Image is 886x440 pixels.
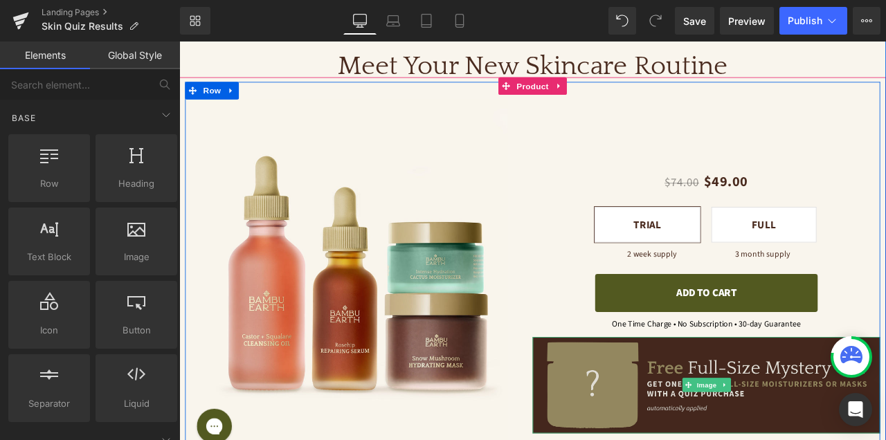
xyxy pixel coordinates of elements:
button: Add To Cart [493,275,757,320]
h1: 3 month supply [563,248,821,257]
span: $49.00 [622,152,674,181]
span: Add To Cart [589,289,660,306]
div: Open Intercom Messenger [839,393,872,426]
button: More [853,7,880,35]
span: Preview [728,14,766,28]
a: Expand / Collapse [639,398,653,415]
button: Publish [779,7,847,35]
span: Row [12,176,86,191]
span: Separator [12,396,86,411]
span: Publish [788,15,822,26]
span: Heading [100,176,173,191]
button: Gorgias live chat [7,5,48,46]
span: Button [100,323,173,338]
button: Undo [608,7,636,35]
span: Icon [12,323,86,338]
span: Text Block [12,250,86,264]
a: Tablet [410,7,443,35]
a: New Library [180,7,210,35]
button: Redo [642,7,669,35]
a: Preview [720,7,774,35]
span: Save [683,14,706,28]
a: Landing Pages [42,7,180,18]
span: Row [25,48,53,68]
span: $74.00 [575,158,616,177]
span: Image [611,398,640,415]
a: Expand / Collapse [442,42,460,63]
span: Skin Quiz Results [42,21,123,32]
span: TRIAL [538,196,571,237]
a: Global Style [90,42,180,69]
h1: 2 week supply [507,248,615,257]
span: Liquid [100,396,173,411]
a: Desktop [343,7,377,35]
a: Expand / Collapse [53,48,71,68]
span: Base [10,111,37,125]
font: One Time Charge • No Subscription • 30-day Guarantee [513,328,736,342]
span: FULL [678,196,707,237]
a: Laptop [377,7,410,35]
a: Mobile [443,7,476,35]
span: Image [100,250,173,264]
span: Product [397,42,442,63]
